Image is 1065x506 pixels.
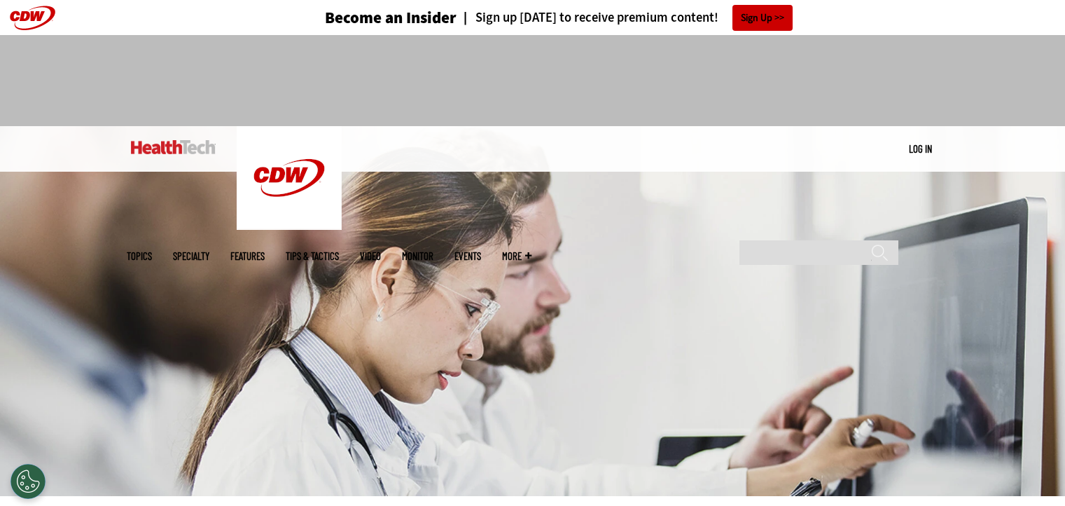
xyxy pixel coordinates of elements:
[230,251,265,261] a: Features
[127,251,152,261] span: Topics
[237,219,342,233] a: CDW
[272,10,457,26] a: Become an Insider
[173,251,209,261] span: Specialty
[11,464,46,499] button: Open Preferences
[325,10,457,26] h3: Become an Insider
[909,142,932,155] a: Log in
[11,464,46,499] div: Cookies Settings
[457,11,718,25] a: Sign up [DATE] to receive premium content!
[502,251,531,261] span: More
[237,126,342,230] img: Home
[402,251,433,261] a: MonITor
[909,142,932,156] div: User menu
[286,251,339,261] a: Tips & Tactics
[732,5,793,31] a: Sign Up
[360,251,381,261] a: Video
[131,140,216,154] img: Home
[278,49,788,112] iframe: advertisement
[454,251,481,261] a: Events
